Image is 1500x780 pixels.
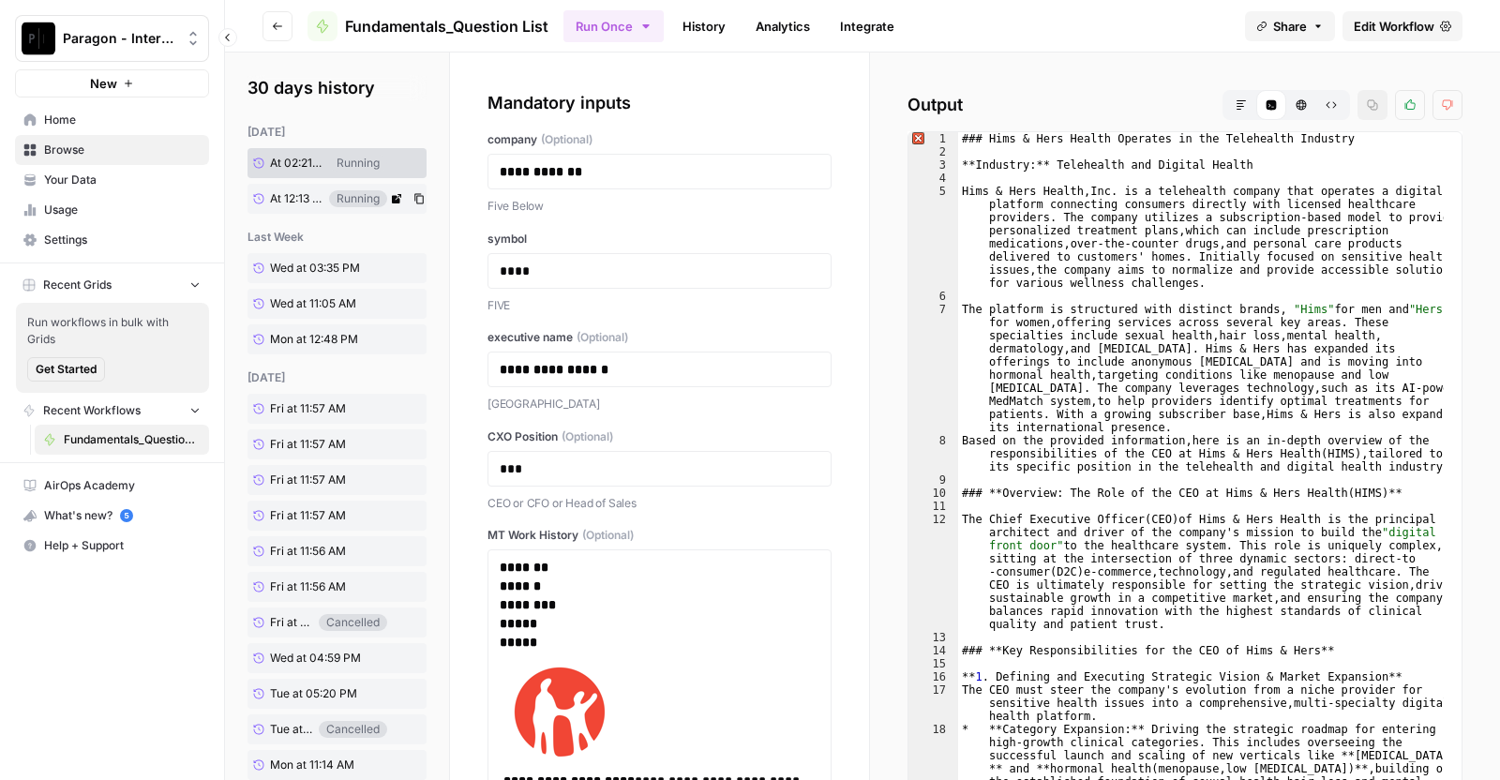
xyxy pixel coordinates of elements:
div: 15 [908,657,958,670]
button: Run Once [563,10,664,42]
div: Cancelled [319,721,387,738]
span: Browse [44,142,201,158]
span: Fundamentals_Question List [64,431,201,448]
div: 11 [908,500,958,513]
a: Fri at 11:57 AM [247,465,387,495]
div: 9 [908,473,958,487]
label: symbol [487,231,832,247]
p: FIVE [487,296,832,315]
a: Fri at 11:56 AM [247,536,387,566]
div: 1 [908,132,958,145]
span: Fri at 11:56 AM [270,578,346,595]
div: 3 [908,158,958,172]
div: 16 [908,670,958,683]
a: Edit Workflow [1342,11,1462,41]
span: (Optional) [541,131,592,148]
a: AirOps Academy [15,471,209,501]
p: Five Below [487,197,832,216]
label: CXO Position [487,428,832,445]
button: Share [1245,11,1335,41]
div: 13 [908,631,958,644]
div: [DATE] [247,369,427,386]
img: Paragon - Internal Usage Logo [22,22,55,55]
button: Get Started [27,357,105,382]
label: company [487,131,832,148]
a: Home [15,105,209,135]
p: CEO or CFO or Head of Sales [487,494,832,513]
a: At 12:13 PM [247,185,329,213]
a: Fundamentals_Question List [35,425,209,455]
a: Mon at 11:14 AM [247,750,387,780]
div: Cancelled [319,614,387,631]
span: Error, read annotations row 1 [908,132,925,145]
span: Run workflows in bulk with Grids [27,314,198,348]
span: Fri at 11:57 AM [270,472,346,488]
a: History [671,11,737,41]
div: 10 [908,487,958,500]
span: New [90,74,117,93]
span: Settings [44,232,201,248]
button: Recent Workflows [15,397,209,425]
a: Wed at 03:35 PM [247,253,387,283]
h2: 30 days history [247,75,427,101]
button: What's new? 5 [15,501,209,531]
span: Wed at 03:35 PM [270,260,360,277]
span: Fri at 11:57 AM [270,400,346,417]
span: Wed at 04:59 PM [270,650,361,667]
a: 5 [120,509,133,522]
div: last week [247,229,427,246]
a: Fri at 11:56 AM [247,608,319,637]
span: AirOps Academy [44,477,201,494]
span: Home [44,112,201,128]
span: Share [1273,17,1307,36]
span: Fri at 11:57 AM [270,507,346,524]
a: Your Data [15,165,209,195]
button: Help + Support [15,531,209,561]
a: Wed at 04:59 PM [247,643,387,673]
h2: Output [907,90,1462,120]
div: 2 [908,145,958,158]
span: (Optional) [582,527,634,544]
a: Analytics [744,11,821,41]
a: Fri at 11:57 AM [247,429,387,459]
text: 5 [124,511,128,520]
span: Paragon - Internal Usage [63,29,176,48]
a: Fri at 11:57 AM [247,501,387,531]
div: [DATE] [247,124,427,141]
span: Fundamentals_Question List [345,15,548,37]
label: executive name [487,329,832,346]
div: 4 [908,172,958,185]
span: Usage [44,202,201,218]
a: Integrate [829,11,906,41]
div: Running [329,190,387,207]
div: 7 [908,303,958,434]
span: Tue at 05:20 PM [270,685,357,702]
div: 5 [908,185,958,290]
button: New [15,69,209,97]
span: Get Started [36,361,97,378]
a: Fri at 11:57 AM [247,394,387,424]
span: At 12:13 PM [270,190,323,207]
a: Fundamentals_Question List [307,11,548,41]
a: Wed at 11:05 AM [247,289,387,319]
button: Recent Grids [15,271,209,299]
span: At 02:21 PM [270,155,323,172]
label: MT Work History [487,527,832,544]
span: Tue at 02:19 PM [270,721,313,738]
span: Your Data [44,172,201,188]
div: What's new? [16,502,208,530]
span: Help + Support [44,537,201,554]
a: Browse [15,135,209,165]
span: Fri at 11:57 AM [270,436,346,453]
button: Workspace: Paragon - Internal Usage [15,15,209,62]
div: 17 [908,683,958,723]
div: Mandatory inputs [487,90,832,116]
a: Usage [15,195,209,225]
a: Settings [15,225,209,255]
span: (Optional) [562,428,613,445]
a: At 02:21 PM [247,149,329,177]
div: 8 [908,434,958,473]
span: Recent Grids [43,277,112,293]
span: Edit Workflow [1354,17,1434,36]
p: [GEOGRAPHIC_DATA] [487,395,832,413]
